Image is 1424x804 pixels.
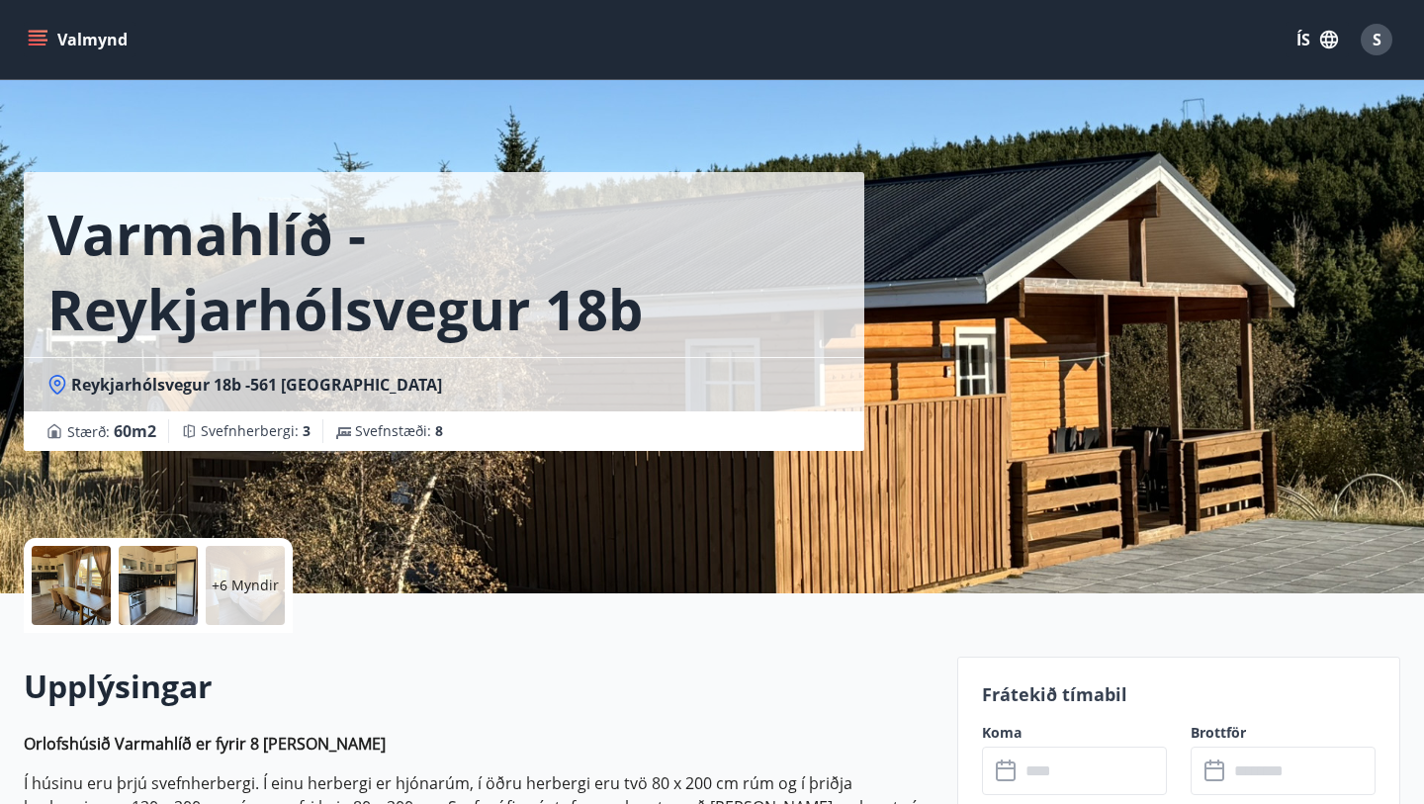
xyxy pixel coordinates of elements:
label: Koma [982,723,1167,743]
p: +6 Myndir [212,576,279,595]
span: S [1373,29,1381,50]
p: Frátekið tímabil [982,681,1376,707]
button: menu [24,22,135,57]
span: 8 [435,421,443,440]
label: Brottför [1191,723,1376,743]
button: S [1353,16,1400,63]
span: Svefnstæði : [355,421,443,441]
button: ÍS [1286,22,1349,57]
strong: Orlofshúsið Varmahlíð er fyrir 8 [PERSON_NAME] [24,733,386,755]
span: Reykjarhólsvegur 18b -561 [GEOGRAPHIC_DATA] [71,374,442,396]
span: 60 m2 [114,420,156,442]
h1: Varmahlíð - Reykjarhólsvegur 18b [47,196,841,346]
h2: Upplýsingar [24,665,934,708]
span: 3 [303,421,311,440]
span: Svefnherbergi : [201,421,311,441]
span: Stærð : [67,419,156,443]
